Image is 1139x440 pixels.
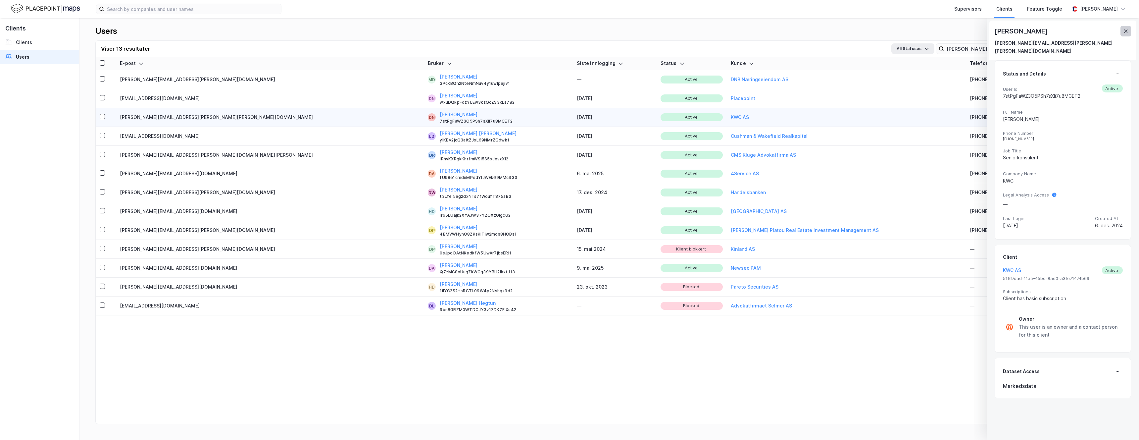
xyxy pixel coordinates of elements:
[440,119,569,124] div: 7stPgFaWZ3O5PSh7sXIi7u8MCET2
[1003,253,1017,261] div: Client
[16,38,32,46] div: Clients
[995,26,1049,36] div: [PERSON_NAME]
[1003,222,1024,230] div: [DATE]
[440,269,569,275] div: Q7zMG8xUugZkWCq39YBH2IkxtJ13
[1003,92,1080,100] div: 7stPgFaWZ3O5PSh7sXIi7u8MCET2
[116,89,424,108] td: [EMAIL_ADDRESS][DOMAIN_NAME]
[731,132,808,140] button: Cushman & Wakefield Realkapital
[95,26,117,36] div: Users
[573,108,657,127] td: [DATE]
[731,283,778,291] button: Pareto Securities AS
[440,81,569,86] div: 3PcKBQh2NteNmNuv4y1uwIpejiv1
[116,297,424,315] td: [EMAIL_ADDRESS][DOMAIN_NAME]
[573,278,657,297] td: 23. okt. 2023
[440,232,569,237] div: 4BMVWHynO8ZKsKlTIw2mos8HOBs1
[440,130,517,137] button: [PERSON_NAME] [PERSON_NAME]
[440,280,477,288] button: [PERSON_NAME]
[1003,289,1123,295] span: Subscriptions
[970,207,1045,215] div: [PHONE_NUMBER]
[970,132,1045,140] div: [PHONE_NUMBER]
[573,259,657,278] td: 9. mai 2025
[1003,109,1123,115] span: Full Name
[1003,70,1046,78] div: Status and Details
[1003,200,1049,208] div: —
[1003,216,1024,221] span: Last Login
[120,60,420,67] div: E-post
[1003,137,1123,141] div: [PHONE_NUMBER]
[16,53,29,61] div: Users
[440,156,569,162] div: lRhvKXRgkKhrfmWSi5S5sJevxXl2
[1003,276,1123,281] span: 51f67dad-11a5-45bd-8ae0-a3fe71474b69
[996,5,1013,13] div: Clients
[429,207,435,215] div: HD
[966,278,1049,297] td: —
[573,202,657,221] td: [DATE]
[116,146,424,165] td: [PERSON_NAME][EMAIL_ADDRESS][PERSON_NAME][DOMAIN_NAME][PERSON_NAME]
[731,302,792,310] button: Advokatfirmaet Selmer AS
[1019,315,1120,323] div: Owner
[440,186,477,194] button: [PERSON_NAME]
[573,70,657,89] td: —
[731,170,759,178] button: 4Service AS
[429,302,434,310] div: DL
[429,151,435,159] div: DR
[731,94,755,102] button: Placepoint
[731,226,879,234] button: [PERSON_NAME] Platou Real Estate Investment Management AS
[440,175,569,180] div: fU98e1cmdnMPedYlJWEk69MMcSG3
[1003,171,1123,177] span: Company Name
[1095,216,1123,221] span: Created At
[573,89,657,108] td: [DATE]
[966,259,1049,278] td: —
[1080,5,1118,13] div: [PERSON_NAME]
[970,226,1045,234] div: [PHONE_NUMBER]
[116,221,424,240] td: [PERSON_NAME][EMAIL_ADDRESS][PERSON_NAME][DOMAIN_NAME]
[731,264,761,272] button: Newsec PAM
[1003,266,1021,274] button: KWC AS
[573,164,657,183] td: 6. mai 2025
[954,5,982,13] div: Supervisors
[573,146,657,165] td: [DATE]
[970,151,1045,159] div: [PHONE_NUMBER]
[440,92,477,100] button: [PERSON_NAME]
[428,189,435,196] div: DW
[995,39,1126,55] div: [PERSON_NAME][EMAIL_ADDRESS][PERSON_NAME][PERSON_NAME][DOMAIN_NAME]
[104,4,281,14] input: Search by companies and user names
[116,70,424,89] td: [PERSON_NAME][EMAIL_ADDRESS][PERSON_NAME][DOMAIN_NAME]
[891,43,934,54] button: All Statuses
[429,94,435,102] div: DN
[440,213,569,218] div: Ir65LUajk2XYAJW37YZOXzGIgcG2
[429,170,435,178] div: DA
[440,307,569,312] div: 9bn8GRZM0WTDCJY3z1ZDKZFlXs42
[1003,86,1080,92] span: User Id
[970,170,1045,178] div: [PHONE_NUMBER]
[966,297,1049,315] td: —
[970,76,1045,83] div: [PHONE_NUMBER]
[1003,382,1123,390] div: Markedsdata
[440,288,569,294] div: 1ilYG2S2HsRCTL09W4p2Nshqz9d2
[116,278,424,297] td: [PERSON_NAME][EMAIL_ADDRESS][DOMAIN_NAME]
[1003,148,1123,154] span: Job Title
[429,132,434,140] div: LD
[440,250,569,256] div: 0sJpoOAtNKedkfW5UwXr7jbsERl1
[440,137,569,143] div: yIKBV2jcQ3aitZJsL69NMrZQdwk1
[440,194,569,199] div: t3Lfei5eg2dxNTs7fWoufT875aB3
[661,60,722,67] div: Status
[970,189,1045,196] div: [PHONE_NUMBER]
[116,164,424,183] td: [PERSON_NAME][EMAIL_ADDRESS][DOMAIN_NAME]
[731,76,788,83] button: DNB Næringseiendom AS
[429,113,435,121] div: DN
[440,224,477,232] button: [PERSON_NAME]
[1027,5,1062,13] div: Feature Toggle
[440,205,477,213] button: [PERSON_NAME]
[428,76,435,83] div: MD
[573,221,657,240] td: [DATE]
[731,113,749,121] button: KWC AS
[1003,131,1123,136] span: Phone Number
[429,245,435,253] div: DP
[573,183,657,202] td: 17. des. 2024
[116,127,424,146] td: [EMAIL_ADDRESS][DOMAIN_NAME]
[966,240,1049,259] td: —
[731,151,796,159] button: CMS Kluge Advokatfirma AS
[116,240,424,259] td: [PERSON_NAME][EMAIL_ADDRESS][PERSON_NAME][DOMAIN_NAME]
[1003,295,1123,302] div: Client has basic subscription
